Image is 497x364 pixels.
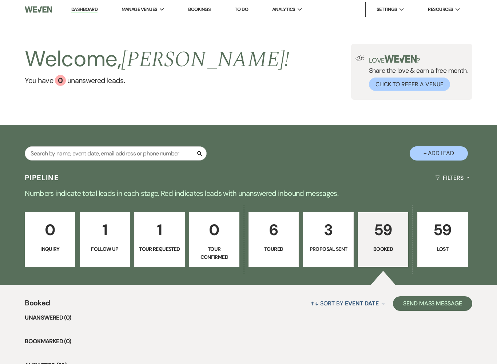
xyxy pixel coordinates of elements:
[194,245,235,261] p: Tour Confirmed
[194,218,235,242] p: 0
[422,218,463,242] p: 59
[308,218,349,242] p: 3
[272,6,295,13] span: Analytics
[25,337,472,346] li: Bookmarked (0)
[307,294,387,313] button: Sort By Event Date
[422,245,463,253] p: Lost
[369,78,450,91] button: Click to Refer a Venue
[25,75,289,86] a: You have 0 unanswered leads.
[29,218,70,242] p: 0
[310,300,319,307] span: ↑↓
[121,43,289,76] span: [PERSON_NAME] !
[25,173,59,183] h3: Pipeline
[235,6,248,12] a: To Do
[249,212,299,267] a: 6Toured
[25,297,50,313] span: Booked
[393,296,472,311] button: Send Mass Message
[303,212,353,267] a: 3Proposal Sent
[188,6,211,12] a: Bookings
[369,55,468,64] p: Love ?
[71,6,98,13] a: Dashboard
[84,218,125,242] p: 1
[55,75,66,86] div: 0
[363,245,403,253] p: Booked
[80,212,130,267] a: 1Follow Up
[29,245,70,253] p: Inquiry
[25,313,472,323] li: Unanswered (0)
[428,6,453,13] span: Resources
[365,55,468,91] div: Share the love & earn a free month.
[345,300,379,307] span: Event Date
[25,212,75,267] a: 0Inquiry
[25,2,52,17] img: Weven Logo
[355,55,365,61] img: loud-speaker-illustration.svg
[189,212,239,267] a: 0Tour Confirmed
[385,55,417,63] img: weven-logo-green.svg
[377,6,397,13] span: Settings
[363,218,403,242] p: 59
[122,6,158,13] span: Manage Venues
[308,245,349,253] p: Proposal Sent
[253,245,294,253] p: Toured
[139,218,180,242] p: 1
[358,212,408,267] a: 59Booked
[410,146,468,161] button: + Add Lead
[139,245,180,253] p: Tour Requested
[25,44,289,75] h2: Welcome,
[432,168,472,187] button: Filters
[84,245,125,253] p: Follow Up
[417,212,468,267] a: 59Lost
[25,146,207,161] input: Search by name, event date, email address or phone number
[253,218,294,242] p: 6
[134,212,184,267] a: 1Tour Requested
